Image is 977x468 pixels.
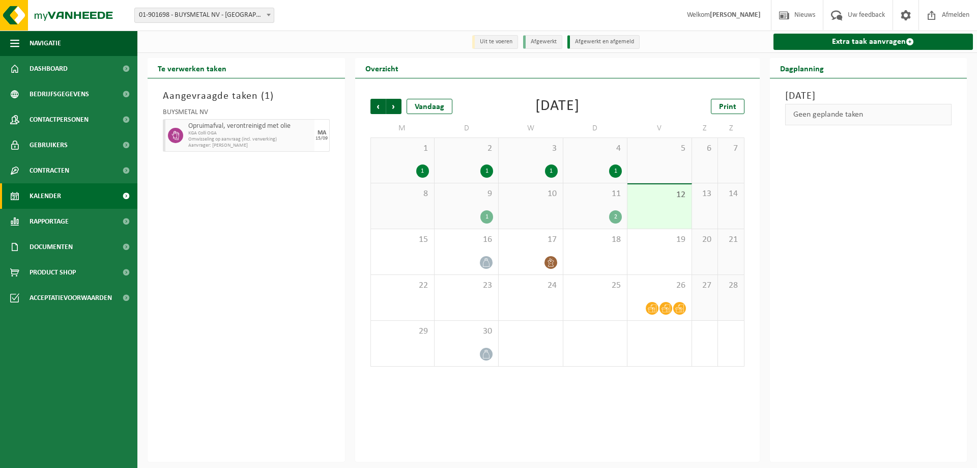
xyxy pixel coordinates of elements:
h3: Aangevraagde taken ( ) [163,89,330,104]
span: Bedrijfsgegevens [30,81,89,107]
td: V [627,119,692,137]
span: 18 [568,234,622,245]
td: Z [718,119,744,137]
div: [DATE] [535,99,580,114]
td: M [370,119,435,137]
div: 1 [480,210,493,224]
span: 27 [697,280,712,291]
span: Omwisseling op aanvraag (incl. verwerking) [188,136,312,143]
span: Vorige [370,99,386,114]
span: 15 [376,234,429,245]
span: Kalender [30,183,61,209]
span: 22 [376,280,429,291]
span: 30 [440,326,493,337]
span: 7 [723,143,738,154]
strong: [PERSON_NAME] [710,11,761,19]
span: 5 [633,143,686,154]
span: 28 [723,280,738,291]
span: Navigatie [30,31,61,56]
td: D [435,119,499,137]
div: Vandaag [407,99,452,114]
span: 23 [440,280,493,291]
span: 01-901698 - BUYSMETAL NV - HARELBEKE [135,8,274,22]
span: Dashboard [30,56,68,81]
span: Volgende [386,99,401,114]
span: 3 [504,143,557,154]
span: 16 [440,234,493,245]
span: 24 [504,280,557,291]
span: Contactpersonen [30,107,89,132]
span: Gebruikers [30,132,68,158]
h2: Dagplanning [770,58,834,78]
span: Contracten [30,158,69,183]
span: Acceptatievoorwaarden [30,285,112,311]
span: 19 [633,234,686,245]
span: Print [719,103,736,111]
li: Uit te voeren [472,35,518,49]
div: 1 [480,164,493,178]
div: MA [318,130,326,136]
span: 8 [376,188,429,200]
div: 1 [545,164,558,178]
span: Aanvrager: [PERSON_NAME] [188,143,312,149]
span: 20 [697,234,712,245]
span: 9 [440,188,493,200]
span: Rapportage [30,209,69,234]
span: 2 [440,143,493,154]
a: Print [711,99,744,114]
h3: [DATE] [785,89,952,104]
td: D [563,119,627,137]
span: 01-901698 - BUYSMETAL NV - HARELBEKE [134,8,274,23]
td: Z [692,119,718,137]
span: 1 [265,91,270,101]
span: 26 [633,280,686,291]
span: KGA Colli OGA [188,130,312,136]
span: 1 [376,143,429,154]
span: Product Shop [30,260,76,285]
span: 10 [504,188,557,200]
h2: Te verwerken taken [148,58,237,78]
span: 13 [697,188,712,200]
span: 4 [568,143,622,154]
span: 12 [633,189,686,201]
span: Documenten [30,234,73,260]
div: Geen geplande taken [785,104,952,125]
h2: Overzicht [355,58,409,78]
div: 15/09 [315,136,328,141]
li: Afgewerkt [523,35,562,49]
div: BUYSMETAL NV [163,109,330,119]
div: 1 [416,164,429,178]
span: 11 [568,188,622,200]
span: 21 [723,234,738,245]
li: Afgewerkt en afgemeld [567,35,640,49]
span: 14 [723,188,738,200]
div: 2 [609,210,622,224]
span: Opruimafval, verontreinigd met olie [188,122,312,130]
span: 6 [697,143,712,154]
a: Extra taak aanvragen [773,34,973,50]
span: 17 [504,234,557,245]
div: 1 [609,164,622,178]
td: W [499,119,563,137]
span: 29 [376,326,429,337]
span: 25 [568,280,622,291]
